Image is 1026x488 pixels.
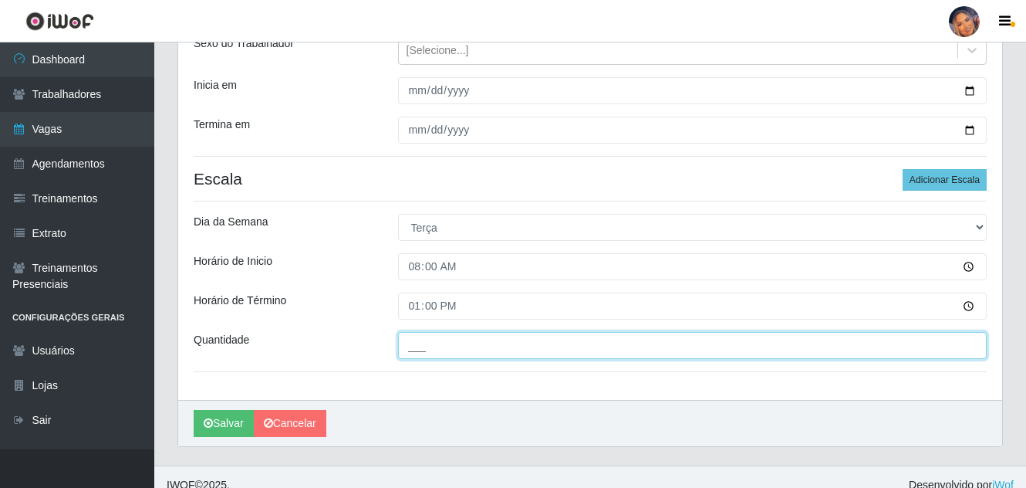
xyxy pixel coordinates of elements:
[194,77,237,93] label: Inicia em
[25,12,94,31] img: CoreUI Logo
[194,253,272,269] label: Horário de Inicio
[194,332,249,348] label: Quantidade
[398,77,987,104] input: 00/00/0000
[194,214,268,230] label: Dia da Semana
[194,36,294,52] label: Sexo do Trabalhador
[398,253,987,280] input: 00:00
[398,117,987,144] input: 00/00/0000
[254,410,326,437] a: Cancelar
[194,117,250,133] label: Termina em
[194,169,987,188] h4: Escala
[194,410,254,437] button: Salvar
[903,169,987,191] button: Adicionar Escala
[407,42,469,59] div: [Selecione...]
[398,293,987,320] input: 00:00
[398,332,987,359] input: Informe a quantidade...
[194,293,286,309] label: Horário de Término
